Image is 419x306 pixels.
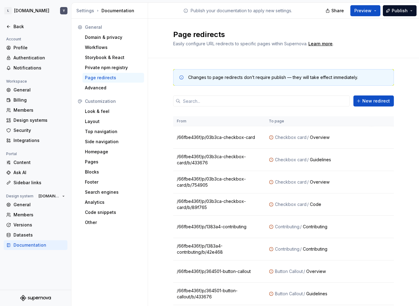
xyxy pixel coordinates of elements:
[85,85,142,91] div: Advanced
[4,43,67,53] a: Profile
[82,167,144,177] a: Blocks
[173,238,265,260] td: /66fbe436f/p/1383a4-contributing/b/42e468
[299,246,303,252] div: /
[173,116,265,126] th: From
[173,41,307,46] span: Easily configure URL redirects to specific pages within Supernova.
[85,54,142,61] div: Storybook & React
[350,5,380,16] button: Preview
[4,78,29,85] div: Workspace
[308,41,333,47] div: Learn more
[303,246,368,252] div: Contributing
[322,5,348,16] button: Share
[13,212,65,218] div: Members
[4,63,67,73] a: Notifications
[188,74,358,80] div: Changes to page redirects don’t require publish — they will take effect immediately.
[82,218,144,227] a: Other
[85,189,142,195] div: Search engines
[1,4,70,17] button: L[DOMAIN_NAME]Y
[4,53,67,63] a: Authentication
[85,118,142,125] div: Layout
[82,157,144,167] a: Pages
[13,45,65,51] div: Profile
[85,179,142,185] div: Footer
[82,43,144,52] a: Workflows
[310,201,368,207] div: Code
[13,107,65,113] div: Members
[13,180,65,186] div: Sidebar links
[76,8,145,14] div: Documentation
[275,291,303,297] div: Button Callout
[85,209,142,215] div: Code snippets
[173,149,265,171] td: /66fbe436f/p/03b3ca-checkbox-card/b/433676
[354,8,371,14] span: Preview
[307,134,310,140] div: /
[82,53,144,62] a: Storybook & React
[13,24,65,30] div: Back
[82,117,144,126] a: Layout
[85,108,142,114] div: Look & feel
[85,34,142,40] div: Domain & privacy
[191,8,292,14] p: Publish your documentation to apply new settings.
[383,5,417,16] button: Publish
[13,159,65,166] div: Content
[20,295,51,301] svg: Supernova Logo
[4,230,67,240] a: Datasets
[82,137,144,147] a: Side navigation
[275,179,307,185] div: Checkbox card
[173,30,387,39] h2: Page redirects
[76,8,94,14] button: Settings
[299,224,303,230] div: /
[4,95,67,105] a: Billing
[173,260,265,283] td: /66fbe436f/p/364501-button-callout
[82,177,144,187] a: Footer
[82,197,144,207] a: Analytics
[4,168,67,177] a: Ask AI
[310,179,368,185] div: Overview
[392,8,408,14] span: Publish
[4,178,67,188] a: Sidebar links
[303,224,368,230] div: Contributing
[173,126,265,149] td: /66fbe436f/p/03b3ca-checkbox-card
[307,201,310,207] div: /
[82,73,144,83] a: Page redirects
[307,157,310,163] div: /
[4,125,67,135] a: Security
[275,224,299,230] div: Contributing
[275,201,307,207] div: Checkbox card
[173,216,265,238] td: /66fbe436f/p/1383a4-contributing
[173,193,265,216] td: /66fbe436f/p/03b3ca-checkbox-card/b/89f765
[82,106,144,116] a: Look & feel
[306,268,368,274] div: Overview
[82,32,144,42] a: Domain & privacy
[85,65,142,71] div: Private npm registry
[85,219,142,226] div: Other
[85,98,142,104] div: Customization
[13,65,65,71] div: Notifications
[13,137,65,144] div: Integrations
[85,129,142,135] div: Top navigation
[13,222,65,228] div: Versions
[85,159,142,165] div: Pages
[13,170,65,176] div: Ask AI
[173,283,265,305] td: /66fbe436f/p/364501-button-callout/b/433676
[303,291,306,297] div: /
[4,158,67,167] a: Content
[13,117,65,123] div: Design systems
[275,134,307,140] div: Checkbox card
[85,24,142,30] div: General
[362,98,390,104] span: New redirect
[310,134,368,140] div: Overview
[310,157,368,163] div: Guidelines
[4,200,67,210] a: General
[275,157,307,163] div: Checkbox card
[14,8,49,14] div: [DOMAIN_NAME]
[4,22,67,32] a: Back
[4,150,19,158] div: Portal
[4,136,67,145] a: Integrations
[4,85,67,95] a: General
[13,202,65,208] div: General
[13,232,65,238] div: Datasets
[13,55,65,61] div: Authentication
[85,139,142,145] div: Side navigation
